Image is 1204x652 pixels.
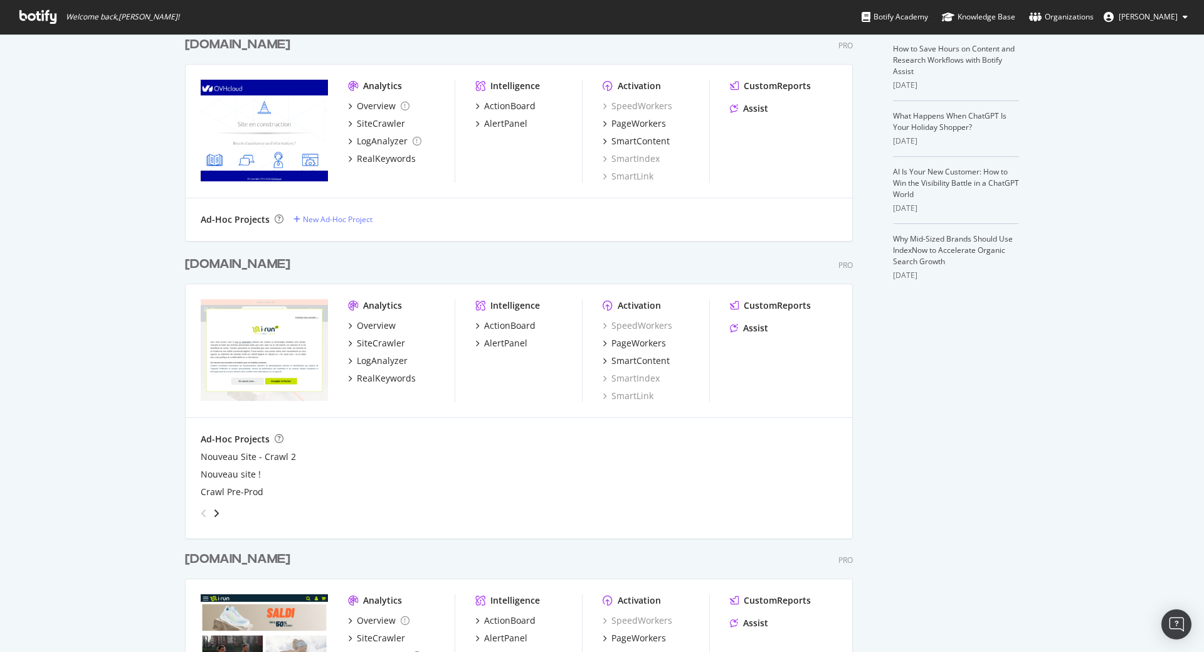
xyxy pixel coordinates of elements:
div: Analytics [363,594,402,607]
div: SmartLink [603,170,653,183]
a: [DOMAIN_NAME] [185,255,295,274]
a: PageWorkers [603,632,666,644]
a: Assist [730,322,768,334]
div: angle-right [212,507,221,520]
div: RealKeywords [357,372,416,385]
div: Overview [357,319,396,332]
a: CustomReports [730,80,811,92]
div: Pro [838,40,853,51]
a: Crawl Pre-Prod [201,486,263,498]
div: CustomReports [744,80,811,92]
div: Pro [838,555,853,565]
a: SiteCrawler [348,117,405,130]
div: SiteCrawler [357,117,405,130]
div: PageWorkers [611,632,666,644]
div: Activation [618,299,661,312]
a: SiteCrawler [348,632,405,644]
div: Intelligence [490,299,540,312]
div: SmartContent [611,135,670,147]
a: SmartIndex [603,372,660,385]
a: SmartContent [603,355,670,367]
a: What Happens When ChatGPT Is Your Holiday Shopper? [893,110,1006,132]
a: RealKeywords [348,152,416,165]
div: AlertPanel [484,632,527,644]
img: i-run.fr [201,299,328,401]
div: RealKeywords [357,152,416,165]
a: ActionBoard [475,319,536,332]
a: CustomReports [730,299,811,312]
div: Intelligence [490,80,540,92]
div: LogAnalyzer [357,355,408,367]
a: ActionBoard [475,614,536,627]
a: AlertPanel [475,337,527,350]
a: [DOMAIN_NAME] [185,550,295,569]
div: ActionBoard [484,614,536,627]
div: [DATE] [893,80,1019,91]
div: Analytics [363,80,402,92]
div: Organizations [1029,11,1094,23]
div: Pro [838,260,853,270]
div: Assist [743,322,768,334]
div: [DATE] [893,136,1019,147]
div: Activation [618,80,661,92]
div: SiteCrawler [357,632,405,644]
div: SmartContent [611,355,670,367]
a: ActionBoard [475,100,536,112]
a: Overview [348,319,396,332]
div: New Ad-Hoc Project [303,214,372,225]
a: How to Save Hours on Content and Research Workflows with Botify Assist [893,43,1015,77]
div: CustomReports [744,299,811,312]
div: Assist [743,617,768,629]
div: Botify Academy [862,11,928,23]
a: LogAnalyzer [348,355,408,367]
a: PageWorkers [603,117,666,130]
img: i-run.at [201,80,328,181]
a: Why Mid-Sized Brands Should Use IndexNow to Accelerate Organic Search Growth [893,233,1013,267]
a: Assist [730,617,768,629]
a: Overview [348,100,409,112]
a: Overview [348,614,409,627]
div: [DATE] [893,203,1019,214]
div: Overview [357,614,396,627]
a: AI Is Your New Customer: How to Win the Visibility Battle in a ChatGPT World [893,166,1019,200]
a: SpeedWorkers [603,100,672,112]
a: Nouveau site ! [201,468,261,481]
a: SmartIndex [603,152,660,165]
div: Ad-Hoc Projects [201,433,270,446]
a: RealKeywords [348,372,416,385]
a: PageWorkers [603,337,666,350]
a: AlertPanel [475,117,527,130]
div: SpeedWorkers [603,614,672,627]
div: CustomReports [744,594,811,607]
a: AlertPanel [475,632,527,644]
span: joanna duchesne [1119,11,1178,22]
div: Analytics [363,299,402,312]
div: Open Intercom Messenger [1161,609,1191,639]
div: [DOMAIN_NAME] [185,36,290,54]
a: SiteCrawler [348,337,405,350]
div: Assist [743,102,768,115]
div: [DATE] [893,270,1019,281]
a: [DOMAIN_NAME] [185,36,295,54]
div: ActionBoard [484,100,536,112]
div: SiteCrawler [357,337,405,350]
a: SpeedWorkers [603,319,672,332]
div: AlertPanel [484,117,527,130]
div: Overview [357,100,396,112]
button: [PERSON_NAME] [1094,7,1198,27]
div: ActionBoard [484,319,536,332]
a: Nouveau Site - Crawl 2 [201,451,296,463]
a: LogAnalyzer [348,135,421,147]
a: SmartContent [603,135,670,147]
a: New Ad-Hoc Project [293,214,372,225]
a: SmartLink [603,390,653,402]
div: [DOMAIN_NAME] [185,550,290,569]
